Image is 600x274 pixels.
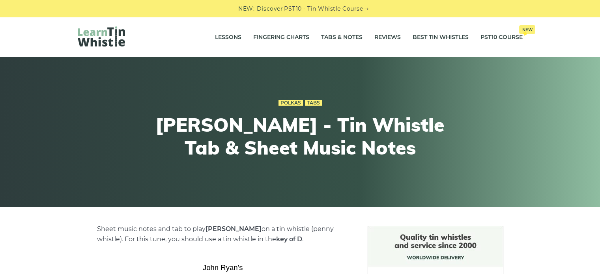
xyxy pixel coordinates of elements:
h1: [PERSON_NAME] - Tin Whistle Tab & Sheet Music Notes [155,114,445,159]
p: Sheet music notes and tab to play on a tin whistle (penny whistle). For this tune, you should use... [97,224,349,244]
a: Tabs & Notes [321,28,363,47]
span: New [519,25,535,34]
a: Tabs [305,100,322,106]
a: Reviews [374,28,401,47]
img: LearnTinWhistle.com [78,26,125,47]
a: Fingering Charts [253,28,309,47]
a: PST10 CourseNew [480,28,523,47]
strong: [PERSON_NAME] [206,225,262,233]
a: Polkas [279,100,303,106]
strong: key of D [276,235,302,243]
a: Lessons [215,28,241,47]
a: Best Tin Whistles [413,28,469,47]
